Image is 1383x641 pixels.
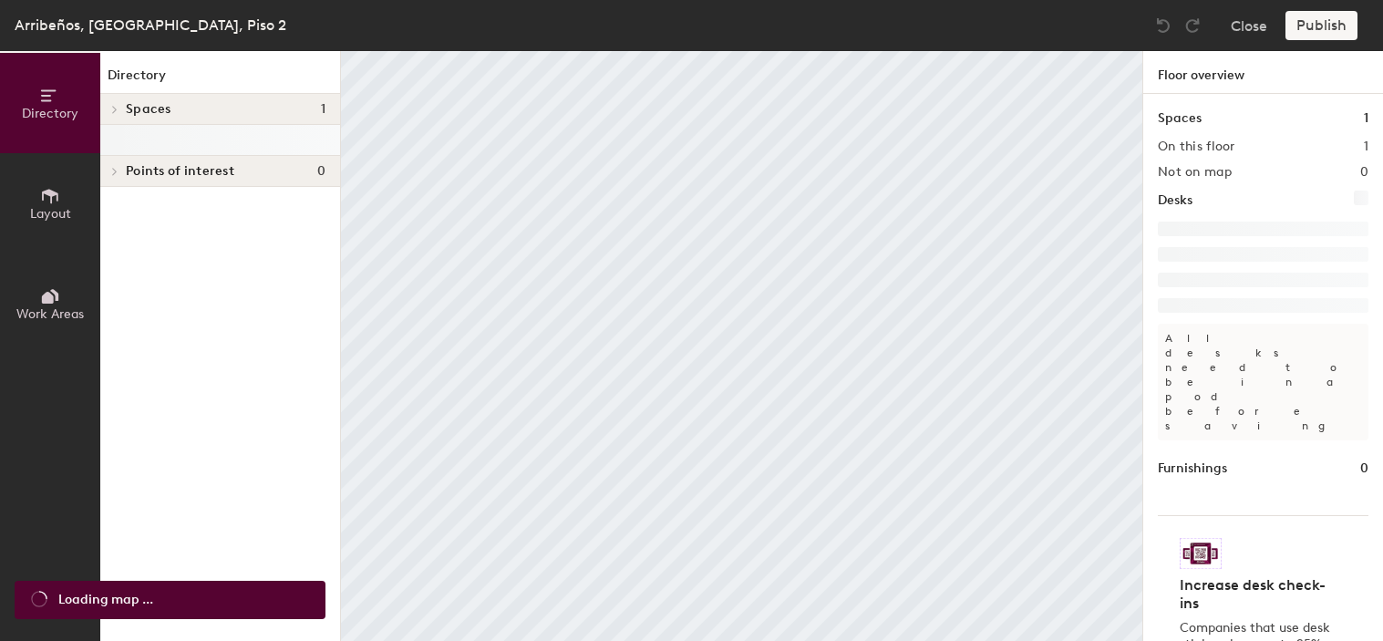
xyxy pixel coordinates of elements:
[15,14,286,36] div: Arribeños, [GEOGRAPHIC_DATA], Piso 2
[1143,51,1383,94] h1: Floor overview
[1364,109,1368,129] h1: 1
[1158,109,1202,129] h1: Spaces
[100,66,340,94] h1: Directory
[22,106,78,121] span: Directory
[1158,165,1232,180] h2: Not on map
[1183,16,1202,35] img: Redo
[1180,538,1222,569] img: Sticker logo
[126,164,234,179] span: Points of interest
[16,306,84,322] span: Work Areas
[1360,459,1368,479] h1: 0
[1154,16,1172,35] img: Undo
[126,102,171,117] span: Spaces
[1180,576,1336,613] h4: Increase desk check-ins
[341,51,1143,641] canvas: Map
[1158,459,1227,479] h1: Furnishings
[1231,11,1267,40] button: Close
[317,164,325,179] span: 0
[1158,324,1368,440] p: All desks need to be in a pod before saving
[30,206,71,222] span: Layout
[1158,191,1192,211] h1: Desks
[1364,140,1368,154] h2: 1
[58,590,153,610] span: Loading map ...
[1360,165,1368,180] h2: 0
[321,102,325,117] span: 1
[1158,140,1235,154] h2: On this floor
